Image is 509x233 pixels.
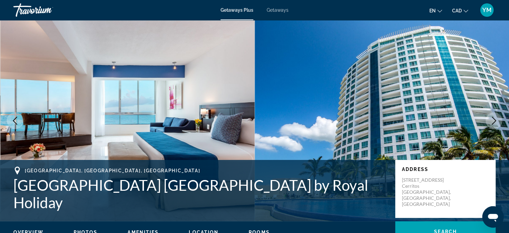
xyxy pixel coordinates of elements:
button: User Menu [478,3,496,17]
a: Getaways Plus [221,7,253,13]
button: Previous image [7,112,23,129]
span: en [429,8,436,13]
span: YM [482,7,492,13]
h1: [GEOGRAPHIC_DATA] [GEOGRAPHIC_DATA] by Royal Holiday [13,176,389,211]
span: CAD [452,8,462,13]
a: Getaways [267,7,288,13]
iframe: Кнопка запуска окна обмена сообщениями [482,206,504,228]
span: [GEOGRAPHIC_DATA], [GEOGRAPHIC_DATA], [GEOGRAPHIC_DATA] [25,168,200,173]
button: Next image [486,112,502,129]
button: Change currency [452,6,468,15]
button: Change language [429,6,442,15]
p: Address [402,167,489,172]
p: [STREET_ADDRESS] Cerritos [GEOGRAPHIC_DATA], [GEOGRAPHIC_DATA], [GEOGRAPHIC_DATA] [402,177,455,207]
a: Travorium [13,1,80,19]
